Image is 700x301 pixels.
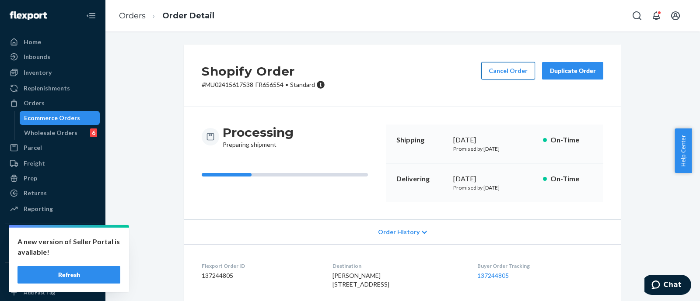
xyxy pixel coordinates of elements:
[5,156,100,170] a: Freight
[24,128,77,137] div: Wholesale Orders
[24,52,50,61] div: Inbounds
[550,135,593,145] p: On-Time
[119,11,146,21] a: Orders
[644,275,691,297] iframe: Opens a widget where you can chat to one of our agents
[453,184,536,191] p: Promised by [DATE]
[453,174,536,184] div: [DATE]
[667,7,684,24] button: Open account menu
[24,289,55,296] div: Add Fast Tag
[453,135,536,145] div: [DATE]
[5,141,100,155] a: Parcel
[285,81,288,88] span: •
[290,81,315,88] span: Standard
[202,62,325,80] h2: Shopify Order
[5,186,100,200] a: Returns
[477,272,509,279] a: 137244805
[675,128,692,173] button: Help Center
[202,80,325,89] p: # MU02415617538-FR656554
[332,272,389,288] span: [PERSON_NAME] [STREET_ADDRESS]
[162,11,214,21] a: Order Detail
[24,99,45,107] div: Orders
[647,7,665,24] button: Open notifications
[5,231,100,245] button: Integrations
[542,62,603,80] button: Duplicate Order
[17,266,120,284] button: Refresh
[5,96,100,110] a: Orders
[17,236,120,257] p: A new version of Seller Portal is available!
[202,262,318,270] dt: Flexport Order ID
[20,126,100,140] a: Wholesale Orders6
[5,66,100,80] a: Inventory
[90,128,97,137] div: 6
[378,228,420,236] span: Order History
[396,135,446,145] p: Shipping
[20,111,100,125] a: Ecommerce Orders
[10,11,47,20] img: Flexport logo
[477,262,603,270] dt: Buyer Order Tracking
[24,38,41,46] div: Home
[5,287,100,298] a: Add Fast Tag
[5,81,100,95] a: Replenishments
[202,271,318,280] dd: 137244805
[5,171,100,185] a: Prep
[24,204,53,213] div: Reporting
[550,174,593,184] p: On-Time
[112,3,221,29] ol: breadcrumbs
[549,66,596,75] div: Duplicate Order
[24,189,47,197] div: Returns
[5,270,100,284] button: Fast Tags
[628,7,646,24] button: Open Search Box
[332,262,463,270] dt: Destination
[24,159,45,168] div: Freight
[24,84,70,93] div: Replenishments
[396,174,446,184] p: Delivering
[481,62,535,80] button: Cancel Order
[453,145,536,152] p: Promised by [DATE]
[5,50,100,64] a: Inbounds
[24,114,80,122] div: Ecommerce Orders
[5,202,100,216] a: Reporting
[5,35,100,49] a: Home
[24,68,52,77] div: Inventory
[223,125,294,140] h3: Processing
[5,249,100,259] a: Add Integration
[223,125,294,149] div: Preparing shipment
[82,7,100,24] button: Close Navigation
[24,143,42,152] div: Parcel
[24,174,37,183] div: Prep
